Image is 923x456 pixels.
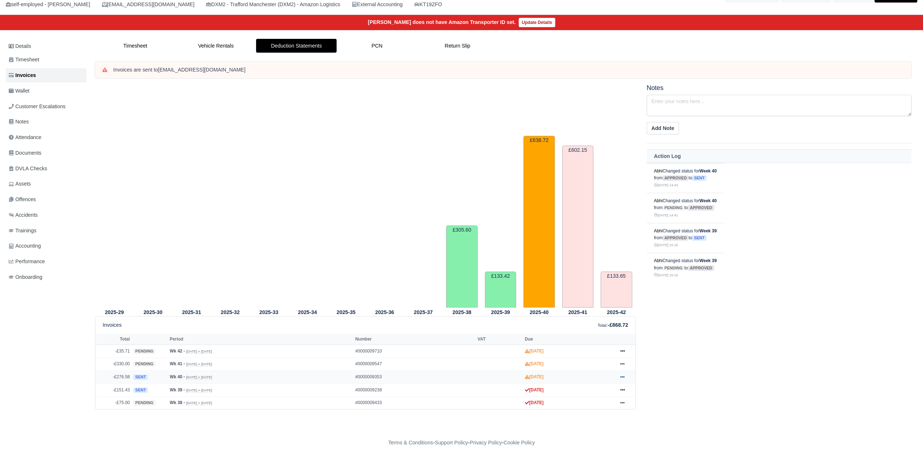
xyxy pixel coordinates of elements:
span: approved [688,205,714,211]
th: Period [168,334,353,345]
td: #0000009710 [353,345,475,358]
div: External Accounting [352,0,403,9]
a: Abhi [654,198,663,203]
strong: Week 39 [699,228,717,233]
span: sent [133,374,148,380]
h6: Invoices [103,322,121,328]
th: 2025-32 [211,308,249,317]
strong: Week 40 [699,198,717,203]
iframe: Chat Widget [887,421,923,456]
a: Performance [6,255,86,269]
small: [DATE] » [DATE] [186,401,212,405]
span: DVLA Checks [9,164,47,173]
a: Abhi [654,168,663,174]
a: Onboarding [6,270,86,284]
div: [EMAIL_ADDRESS][DOMAIN_NAME] [102,0,194,9]
a: Cookie Policy [503,440,535,445]
a: Timesheet [6,53,86,67]
td: Changed status for from to [647,193,724,223]
strong: Wk 42 - [170,349,185,354]
a: Vehicle Rentals [176,39,256,53]
td: £133.65 [601,272,632,308]
span: pending [133,361,155,367]
span: approved [688,265,714,271]
div: Invoices are sent to [113,66,904,74]
td: #0000009238 [353,383,475,396]
th: 2025-29 [95,308,133,317]
strong: [EMAIL_ADDRESS][DOMAIN_NAME] [158,67,246,73]
a: Support Policy [435,440,468,445]
th: Number [353,334,475,345]
a: Customer Escalations [6,99,86,114]
small: [DATE] » [DATE] [186,375,212,379]
div: self-employed - [PERSON_NAME] [6,0,90,9]
th: 2025-36 [365,308,404,317]
a: Accidents [6,208,86,222]
a: Abhi [654,228,663,233]
div: : [597,321,628,329]
th: VAT [476,334,523,345]
a: Wallet [6,84,86,98]
a: KT19ZFO [414,0,442,9]
span: Onboarding [9,273,42,281]
small: [DATE] 15:16 [654,243,678,247]
small: [DATE] 14:43 [654,183,678,187]
td: £638.72 [523,136,555,308]
a: Notes [6,115,86,129]
a: DVLA Checks [6,162,86,176]
td: #0000009547 [353,358,475,371]
th: 2025-39 [481,308,520,317]
a: Invoices [6,68,86,82]
span: Assets [9,180,31,188]
td: £305.60 [446,225,477,308]
strong: Wk 38 - [170,400,185,405]
span: Wallet [9,87,29,95]
a: Details [6,40,86,53]
td: -£276.58 [95,371,132,384]
strong: Week 39 [699,258,717,263]
a: PCN [337,39,417,53]
a: Update Details [519,18,555,27]
td: -£151.43 [95,383,132,396]
strong: [DATE] [525,387,544,392]
td: Changed status for from to [647,223,724,253]
span: Notes [9,118,29,126]
strong: [DATE] [525,374,544,379]
small: [DATE] » [DATE] [186,362,212,366]
div: - - - [255,439,668,447]
div: DXM2 - Trafford Manchester (DXM2) - Amazon Logistics [206,0,340,9]
a: Trainings [6,224,86,238]
span: pending [133,400,155,406]
th: 2025-31 [172,308,211,317]
th: 2025-38 [442,308,481,317]
strong: Wk 40 - [170,374,185,379]
span: approved [663,235,689,241]
strong: [DATE] [525,400,544,405]
a: Accounting [6,239,86,253]
span: approved [663,175,689,181]
td: £133.42 [485,272,516,308]
span: sent [133,387,148,393]
a: Timesheet [95,39,176,53]
th: 2025-37 [404,308,442,317]
a: Terms & Conditions [388,440,433,445]
small: [DATE] 15:15 [654,273,678,277]
td: #0000009433 [353,396,475,409]
span: Trainings [9,227,36,235]
strong: Wk 41 - [170,361,185,366]
span: pending [663,205,684,211]
h5: Notes [647,84,911,92]
th: 2025-40 [520,308,558,317]
th: 2025-33 [250,308,288,317]
a: Assets [6,177,86,191]
strong: Week 40 [699,168,717,174]
th: 2025-41 [559,308,597,317]
th: 2025-34 [288,308,326,317]
a: Deduction Statements [256,39,337,53]
td: -£75.00 [95,396,132,409]
small: [DATE] 14:41 [654,213,678,217]
th: Due [523,334,614,345]
span: Timesheet [9,56,39,64]
small: Total [597,323,606,327]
